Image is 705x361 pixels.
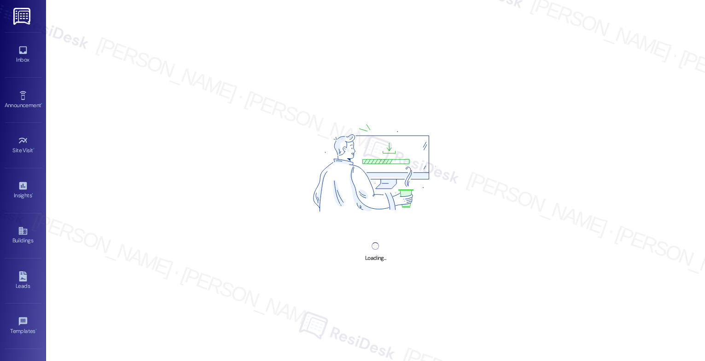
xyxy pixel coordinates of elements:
a: Templates • [5,314,41,338]
span: • [41,101,42,107]
a: Insights • [5,178,41,203]
a: Leads [5,269,41,293]
a: Buildings [5,223,41,248]
a: Site Visit • [5,133,41,158]
img: ResiDesk Logo [13,8,32,25]
div: Loading... [365,253,386,263]
span: • [33,146,35,152]
span: • [32,191,33,197]
a: Inbox [5,42,41,67]
span: • [35,327,37,333]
